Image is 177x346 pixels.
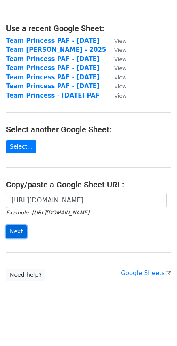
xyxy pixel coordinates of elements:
[6,46,106,53] a: Team [PERSON_NAME] - 2025
[6,193,167,208] input: Paste your Google Sheet URL here
[6,74,100,81] a: Team Princess PAF - [DATE]
[6,83,100,90] a: Team Princess PAF - [DATE]
[6,140,36,153] a: Select...
[6,92,100,99] a: Team Princess - [DATE] PAF
[6,37,100,45] a: Team Princess PAF - [DATE]
[6,125,171,134] h4: Select another Google Sheet:
[106,74,126,81] a: View
[114,56,126,62] small: View
[106,46,126,53] a: View
[106,64,126,72] a: View
[6,180,171,189] h4: Copy/paste a Google Sheet URL:
[6,64,100,72] a: Team Princess PAF - [DATE]
[6,23,171,33] h4: Use a recent Google Sheet:
[6,225,27,238] input: Next
[136,307,177,346] iframe: Chat Widget
[106,55,126,63] a: View
[6,210,89,216] small: Example: [URL][DOMAIN_NAME]
[114,74,126,81] small: View
[121,270,171,277] a: Google Sheets
[114,47,126,53] small: View
[114,93,126,99] small: View
[106,92,126,99] a: View
[106,83,126,90] a: View
[114,38,126,44] small: View
[6,269,45,281] a: Need help?
[6,55,100,63] a: Team Princess PAF - [DATE]
[114,65,126,71] small: View
[114,83,126,89] small: View
[106,37,126,45] a: View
